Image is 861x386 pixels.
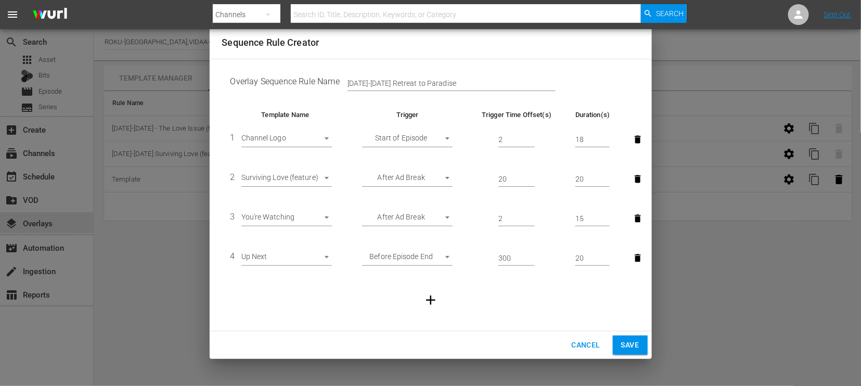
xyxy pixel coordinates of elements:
[362,132,453,148] div: Start of Episode
[656,4,684,23] span: Search
[25,3,75,27] img: ans4CAIJ8jUAAAAAAAAAAAAAAAAAAAAAAAAgQb4GAAAAAAAAAAAAAAAAAAAAAAAAJMjXAAAAAAAAAAAAAAAAAAAAAAAAgAT5G...
[571,339,600,352] span: Cancel
[241,211,332,227] div: You're Watching
[222,35,639,50] h2: Sequence Rule Creator
[230,172,235,182] span: 2
[567,110,619,120] th: Duration(s)
[230,251,235,261] span: 4
[362,251,453,266] div: Before Episode End
[230,212,235,222] span: 3
[362,172,453,187] div: After Ad Break
[362,211,453,227] div: After Ad Break
[230,133,235,143] span: 1
[241,251,332,266] div: Up Next
[417,295,445,305] span: Add Template Trigger
[467,110,567,120] th: Trigger Time Offset(s)
[621,339,639,352] span: Save
[824,10,851,19] a: Sign Out
[349,110,466,120] th: Trigger
[613,336,648,355] button: Save
[241,172,332,187] div: Surviving Love (feature)
[222,68,639,100] td: Overlay Sequence Rule Name
[241,132,332,148] div: Channel Logo
[222,110,349,120] th: Template Name
[6,8,19,21] span: menu
[563,336,608,355] button: Cancel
